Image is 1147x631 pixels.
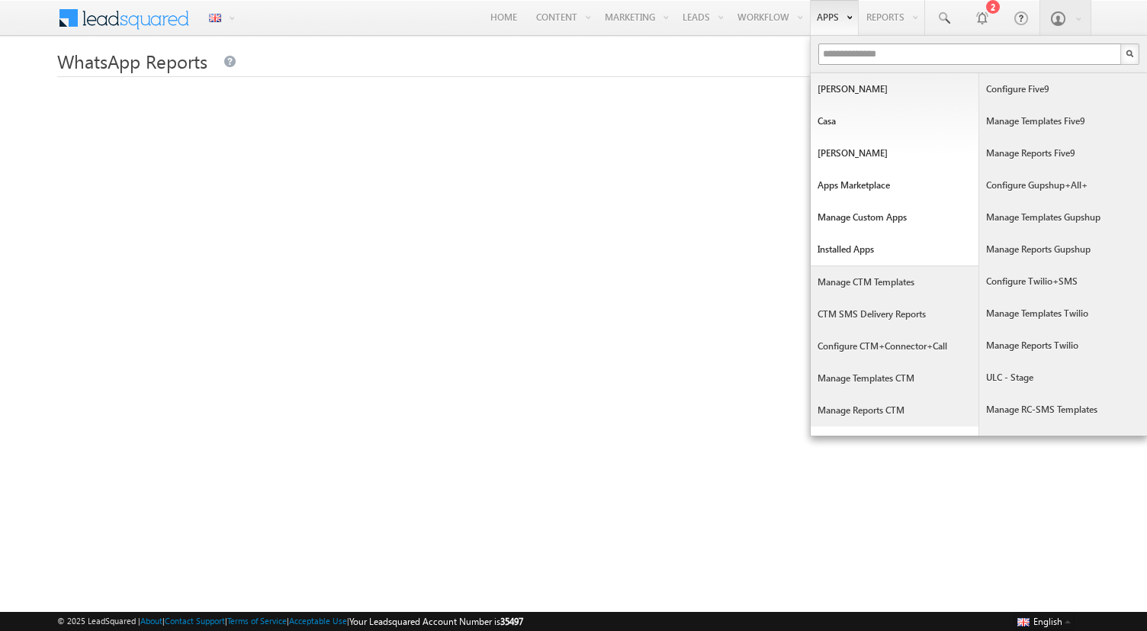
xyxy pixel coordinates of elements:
a: Manage Templates Twilio [979,298,1147,330]
a: [PERSON_NAME] [811,137,978,169]
a: Acceptable Use [289,616,347,626]
a: Manage Templates CTM [811,362,978,394]
a: Manage Reports five9 [979,137,1147,169]
a: ULC - Stage [979,362,1147,394]
a: Manage CTM Templates [811,266,978,298]
a: Contact Support [165,616,225,626]
a: Configure Five9 [979,73,1147,105]
a: [PERSON_NAME] [811,73,978,105]
span: Your Leadsquared Account Number is [349,616,523,627]
span: English [1033,616,1062,627]
img: Search [1126,50,1133,57]
a: Manage Templates gupshup [979,201,1147,233]
a: RC SMS Reports [979,426,1147,458]
span: © 2025 LeadSquared | | | | | [57,614,523,629]
a: Manage Reports CTM [811,394,978,427]
button: English [1014,612,1075,630]
a: Casa [811,105,978,137]
a: Manage Reports Twilio [979,330,1147,362]
a: Manage Reports Gupshup [979,233,1147,266]
a: Terms of Service [227,616,287,626]
a: Manage Templates five9 [979,105,1147,137]
a: Apps Marketplace [811,169,978,201]
span: WhatsApp Reports [57,49,207,73]
a: Configure Twilio+SMS [979,266,1147,298]
a: Manage Custom Apps [811,201,978,233]
a: CTM SMS Delivery Reports [811,298,978,330]
a: Configure CTM+Connector+call [811,330,978,362]
a: Configure Gupshup+All+ [979,169,1147,201]
a: About [140,616,162,626]
span: 35497 [500,616,523,627]
a: Manage RC-SMS Templates [979,394,1147,426]
a: Installed Apps [811,233,978,266]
